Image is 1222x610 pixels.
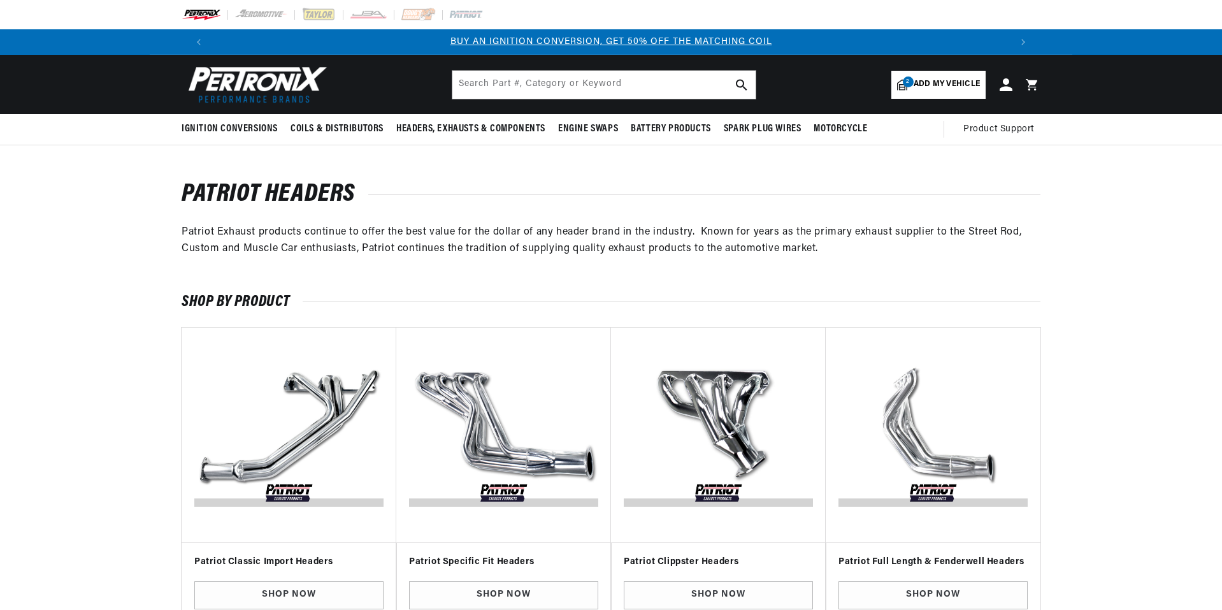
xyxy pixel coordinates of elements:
[450,37,772,47] a: BUY AN IGNITION CONVERSION, GET 50% OFF THE MATCHING COIL
[728,71,756,99] button: search button
[624,114,717,144] summary: Battery Products
[914,78,980,91] span: Add my vehicle
[724,122,801,136] span: Spark Plug Wires
[396,122,545,136] span: Headers, Exhausts & Components
[291,122,384,136] span: Coils & Distributors
[284,114,390,144] summary: Coils & Distributors
[624,581,813,610] a: Shop Now
[717,114,808,144] summary: Spark Plug Wires
[194,581,384,610] a: Shop Now
[409,556,598,569] h3: Patriot Specific Fit Headers
[212,35,1010,49] div: Announcement
[963,122,1034,136] span: Product Support
[1010,29,1036,55] button: Translation missing: en.sections.announcements.next_announcement
[552,114,624,144] summary: Engine Swaps
[150,29,1072,55] slideshow-component: Translation missing: en.sections.announcements.announcement_bar
[390,114,552,144] summary: Headers, Exhausts & Components
[212,35,1010,49] div: 1 of 3
[409,581,598,610] a: Shop Now
[624,556,813,569] h3: Patriot Clippster Headers
[182,296,1040,309] h2: SHOP BY PRODUCT
[186,29,212,55] button: Translation missing: en.sections.announcements.previous_announcement
[194,556,384,569] h3: Patriot Classic Import Headers
[182,122,278,136] span: Ignition Conversions
[838,340,1028,530] img: Patriot-Fenderwell-111-v1590437195265.jpg
[838,581,1028,610] a: Shop Now
[631,122,711,136] span: Battery Products
[814,122,867,136] span: Motorcycle
[452,71,756,99] input: Search Part #, Category or Keyword
[903,76,914,87] span: 2
[838,556,1028,569] h3: Patriot Full Length & Fenderwell Headers
[624,340,813,530] img: Patriot-Clippster-Headers-v1588104121313.jpg
[409,340,598,530] img: Patriot-Specific-Fit-Headers-v1588104112434.jpg
[807,114,873,144] summary: Motorcycle
[182,114,284,144] summary: Ignition Conversions
[182,224,1040,257] p: Patriot Exhaust products continue to offer the best value for the dollar of any header brand in t...
[182,184,1040,205] h1: Patriot Headers
[182,62,328,106] img: Pertronix
[891,71,986,99] a: 2Add my vehicle
[558,122,618,136] span: Engine Swaps
[963,114,1040,145] summary: Product Support
[194,340,384,530] img: Patriot-Classic-Import-Headers-v1588104940254.jpg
